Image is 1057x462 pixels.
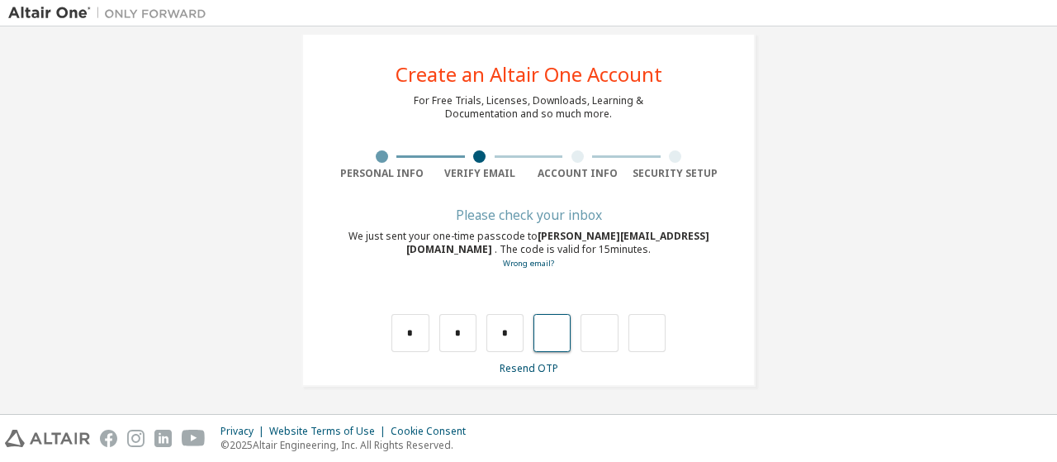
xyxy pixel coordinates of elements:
[503,258,554,269] a: Go back to the registration form
[220,425,269,438] div: Privacy
[8,5,215,21] img: Altair One
[333,167,431,180] div: Personal Info
[154,430,172,447] img: linkedin.svg
[414,94,643,121] div: For Free Trials, Licenses, Downloads, Learning & Documentation and so much more.
[627,167,725,180] div: Security Setup
[127,430,145,447] img: instagram.svg
[100,430,117,447] img: facebook.svg
[269,425,391,438] div: Website Terms of Use
[220,438,476,452] p: © 2025 Altair Engineering, Inc. All Rights Reserved.
[406,229,709,256] span: [PERSON_NAME][EMAIL_ADDRESS][DOMAIN_NAME]
[391,425,476,438] div: Cookie Consent
[528,167,627,180] div: Account Info
[5,430,90,447] img: altair_logo.svg
[396,64,662,84] div: Create an Altair One Account
[431,167,529,180] div: Verify Email
[333,210,724,220] div: Please check your inbox
[500,361,558,375] a: Resend OTP
[182,430,206,447] img: youtube.svg
[333,230,724,270] div: We just sent your one-time passcode to . The code is valid for 15 minutes.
